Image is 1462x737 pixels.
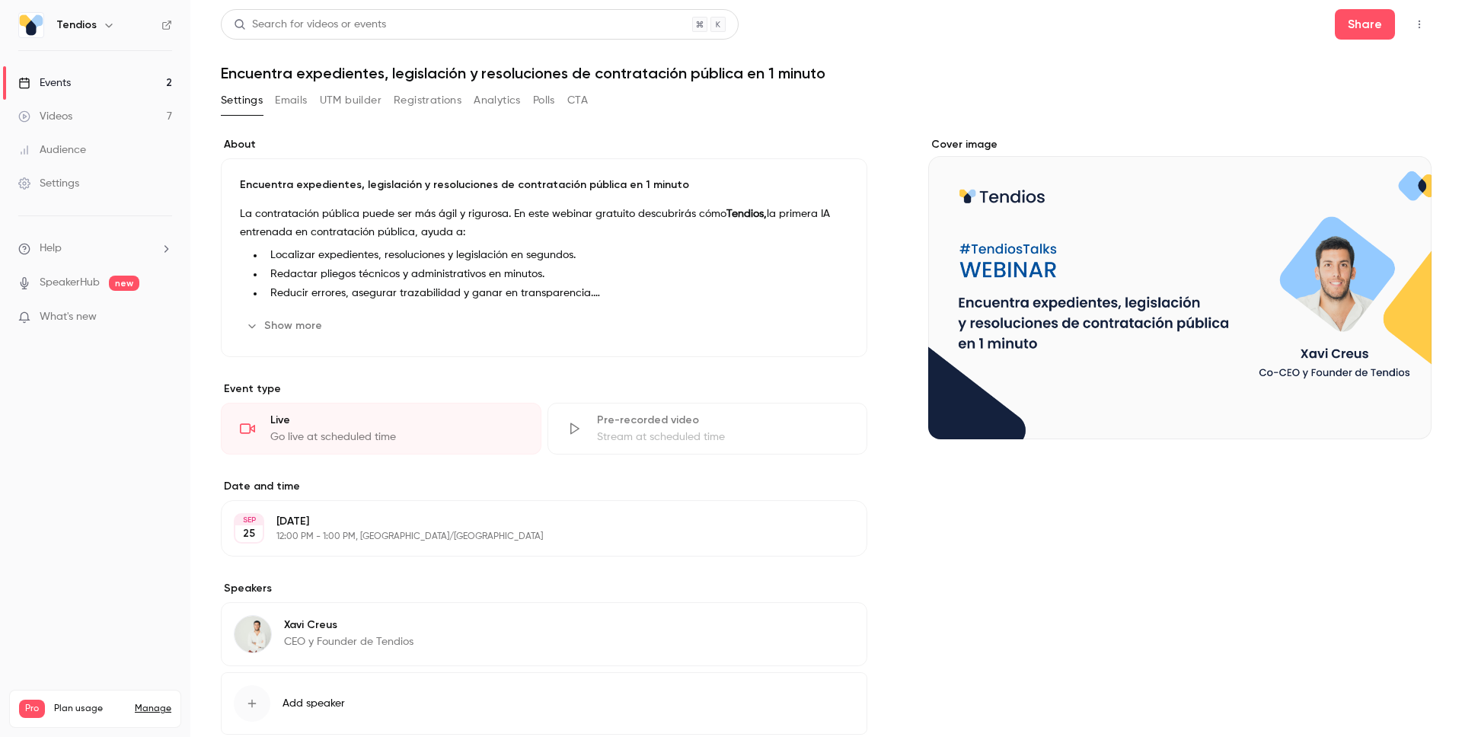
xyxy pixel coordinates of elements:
[275,88,307,113] button: Emails
[18,241,172,257] li: help-dropdown-opener
[394,88,461,113] button: Registrations
[284,617,413,633] p: Xavi Creus
[240,205,848,241] p: La contratación pública puede ser más ágil y rigurosa. En este webinar gratuito descubrirás cómo ...
[240,177,848,193] p: Encuentra expedientes, legislación y resoluciones de contratación pública en 1 minuto
[1335,9,1395,40] button: Share
[264,247,848,263] li: Localizar expedientes, resoluciones y legislación en segundos.
[135,703,171,715] a: Manage
[40,275,100,291] a: SpeakerHub
[597,429,849,445] div: Stream at scheduled time
[19,700,45,718] span: Pro
[221,602,867,666] div: Xavi CreusXavi CreusCEO y Founder de Tendios
[19,13,43,37] img: Tendios
[18,142,86,158] div: Audience
[264,266,848,282] li: Redactar pliegos técnicos y administrativos en minutos.
[320,88,381,113] button: UTM builder
[283,696,345,711] span: Add speaker
[264,286,848,301] li: Reducir errores, asegurar trazabilidad y ganar en transparencia.
[533,88,555,113] button: Polls
[474,88,521,113] button: Analytics
[243,526,255,541] p: 25
[40,309,97,325] span: What's new
[221,137,867,152] label: About
[276,531,787,543] p: 12:00 PM - 1:00 PM, [GEOGRAPHIC_DATA]/[GEOGRAPHIC_DATA]
[276,514,787,529] p: [DATE]
[270,429,522,445] div: Go live at scheduled time
[567,88,588,113] button: CTA
[928,137,1432,439] section: Cover image
[726,209,767,219] strong: Tendios,
[154,311,172,324] iframe: Noticeable Trigger
[270,413,522,428] div: Live
[597,413,849,428] div: Pre-recorded video
[56,18,97,33] h6: Tendios
[547,403,868,455] div: Pre-recorded videoStream at scheduled time
[54,703,126,715] span: Plan usage
[221,381,867,397] p: Event type
[221,479,867,494] label: Date and time
[240,314,331,338] button: Show more
[221,403,541,455] div: LiveGo live at scheduled time
[221,581,867,596] label: Speakers
[235,616,271,652] img: Xavi Creus
[284,634,413,649] p: CEO y Founder de Tendios
[18,109,72,124] div: Videos
[221,672,867,735] button: Add speaker
[109,276,139,291] span: new
[221,64,1432,82] h1: Encuentra expedientes, legislación y resoluciones de contratación pública en 1 minuto
[234,17,386,33] div: Search for videos or events
[235,515,263,525] div: SEP
[928,137,1432,152] label: Cover image
[18,75,71,91] div: Events
[40,241,62,257] span: Help
[18,176,79,191] div: Settings
[221,88,263,113] button: Settings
